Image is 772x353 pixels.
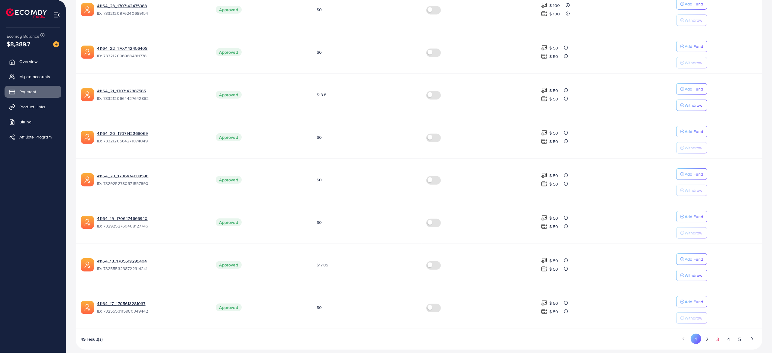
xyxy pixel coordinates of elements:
p: Add Fund [685,0,703,8]
span: $0 [317,304,322,310]
p: Withdraw [685,187,703,194]
p: $ 100 [549,10,560,17]
p: Withdraw [685,272,703,279]
img: top-up amount [541,130,548,136]
img: image [53,41,59,47]
a: Affiliate Program [5,131,61,143]
div: <span class='underline'>41164_22_1707142456408</span></br>7332120969684811778 [97,45,206,59]
span: $0 [317,134,322,140]
span: ID: 7332120664427642882 [97,95,206,101]
div: <span class='underline'>41164_18_1705613299404</span></br>7325553238722314241 [97,258,206,272]
button: Withdraw [676,227,707,239]
p: Withdraw [685,314,703,322]
img: top-up amount [541,87,548,94]
button: Add Fund [676,168,707,180]
span: $17.85 [317,262,328,268]
a: Product Links [5,101,61,113]
img: top-up amount [541,172,548,179]
img: top-up amount [541,53,548,59]
iframe: Chat [746,326,767,348]
span: Approved [216,48,242,56]
button: Withdraw [676,312,707,324]
img: menu [53,11,60,18]
ul: Pagination [678,334,757,345]
p: $ 100 [549,2,560,9]
p: $ 50 [549,138,558,145]
a: logo [6,8,47,18]
button: Add Fund [676,126,707,137]
span: $8,389.7 [7,40,30,48]
p: $ 50 [549,223,558,230]
a: 41164_19_1706474666940 [97,215,206,221]
button: Add Fund [676,83,707,95]
span: Payment [19,89,36,95]
a: 41164_20_1707142368069 [97,130,206,136]
p: $ 50 [549,53,558,60]
button: Go to page 1 [691,334,701,344]
img: ic-ads-acc.e4c84228.svg [81,88,94,101]
span: ID: 7325553115980349442 [97,308,206,314]
span: $0 [317,219,322,225]
button: Withdraw [676,100,707,111]
div: <span class='underline'>41164_20_1707142368069</span></br>7332120564271874049 [97,130,206,144]
img: top-up amount [541,11,548,17]
img: top-up amount [541,181,548,187]
p: $ 50 [549,300,558,307]
span: ID: 7329252780571557890 [97,180,206,186]
a: Payment [5,86,61,98]
span: $13.8 [317,92,327,98]
span: $0 [317,49,322,55]
img: top-up amount [541,2,548,8]
div: <span class='underline'>41164_21_1707142387585</span></br>7332120664427642882 [97,88,206,102]
p: $ 50 [549,266,558,273]
img: ic-ads-acc.e4c84228.svg [81,173,94,186]
img: ic-ads-acc.e4c84228.svg [81,46,94,59]
p: $ 50 [549,44,558,52]
p: $ 50 [549,87,558,94]
button: Add Fund [676,253,707,265]
a: 41164_17_1705613281037 [97,301,206,307]
p: $ 50 [549,172,558,179]
span: Approved [216,261,242,269]
p: Add Fund [685,213,703,220]
span: Billing [19,119,31,125]
p: $ 50 [549,257,558,264]
span: $0 [317,7,322,13]
span: ID: 7332120969684811778 [97,53,206,59]
span: $0 [317,177,322,183]
img: top-up amount [541,215,548,221]
a: 41164_18_1705613299404 [97,258,206,264]
span: ID: 7332120564271874049 [97,138,206,144]
button: Add Fund [676,296,707,307]
span: 49 result(s) [81,336,103,342]
button: Go to page 5 [734,334,745,345]
img: top-up amount [541,257,548,264]
button: Withdraw [676,270,707,281]
p: Withdraw [685,17,703,24]
span: ID: 7325553238722314241 [97,266,206,272]
div: <span class='underline'>41164_20_1706474683598</span></br>7329252780571557890 [97,173,206,187]
a: My ad accounts [5,71,61,83]
span: Product Links [19,104,45,110]
p: $ 50 [549,95,558,103]
p: $ 50 [549,129,558,137]
span: Approved [216,176,242,184]
button: Withdraw [676,142,707,154]
a: Overview [5,56,61,68]
img: top-up amount [541,96,548,102]
p: Withdraw [685,102,703,109]
a: 41164_20_1706474683598 [97,173,206,179]
button: Go to page 2 [701,334,712,345]
p: $ 50 [549,308,558,315]
button: Add Fund [676,211,707,222]
span: ID: 7329252760468127746 [97,223,206,229]
p: Add Fund [685,298,703,305]
a: 41164_21_1707142387585 [97,88,206,94]
div: <span class='underline'>41164_23_1707142475983</span></br>7332120976240689154 [97,3,206,17]
span: ID: 7332120976240689154 [97,10,206,16]
p: Add Fund [685,43,703,50]
img: top-up amount [541,266,548,272]
span: Approved [216,6,242,14]
p: Add Fund [685,85,703,93]
img: top-up amount [541,223,548,230]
